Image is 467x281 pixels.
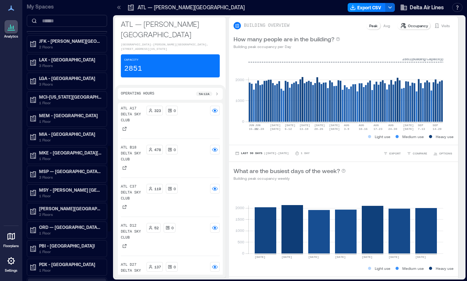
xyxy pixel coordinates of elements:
[27,3,107,10] p: My Spaces
[335,255,346,259] text: [DATE]
[242,251,244,255] tspan: 0
[300,124,310,127] text: [DATE]
[238,240,244,244] tspan: 500
[344,127,350,131] text: 3-9
[174,264,176,270] p: 0
[39,44,102,50] p: 2 Floors
[199,92,209,96] p: 5a - 12a
[403,127,414,131] text: [DATE]
[382,150,402,157] button: EXPORT
[233,166,340,175] p: What are the busiest days of the week?
[138,4,245,11] p: ATL — [PERSON_NAME][GEOGRAPHIC_DATA]
[174,186,176,192] p: 0
[39,63,102,68] p: 3 Floors
[249,127,258,131] text: 15-21
[408,23,428,29] p: Occupancy
[39,94,102,100] p: MCI-[US_STATE][GEOGRAPHIC_DATA]
[441,23,450,29] p: Visits
[436,265,454,271] p: Heavy use
[402,265,424,271] p: Medium use
[235,217,244,221] tspan: 1500
[39,131,102,137] p: MIA - [GEOGRAPHIC_DATA]
[121,184,144,202] p: ATL C37 Delta Sky Club
[388,124,394,127] text: AUG
[383,23,390,29] p: Avg
[154,225,159,231] p: 52
[39,174,102,180] p: 3 Floors
[402,134,424,140] p: Medium use
[121,106,144,124] p: ATL A17 Delta Sky Club
[121,19,220,39] p: ATL — [PERSON_NAME][GEOGRAPHIC_DATA]
[235,98,244,103] tspan: 1000
[39,118,102,124] p: 1 Floor
[418,124,423,127] text: SEP
[314,124,325,127] text: [DATE]
[2,252,20,275] a: Settings
[348,3,386,12] button: Export CSV
[39,75,102,81] p: LGA - [GEOGRAPHIC_DATA]
[301,151,310,156] p: 1 Day
[235,228,244,233] tspan: 1000
[39,150,102,156] p: MKE - [GEOGRAPHIC_DATA][PERSON_NAME]
[389,255,399,259] text: [DATE]
[1,227,21,250] a: Floorplans
[359,127,368,131] text: 10-16
[154,108,161,114] p: 323
[171,225,174,231] p: 0
[235,77,244,82] tspan: 2000
[285,124,296,127] text: [DATE]
[39,38,102,44] p: JFK - [PERSON_NAME][GEOGRAPHIC_DATA]: Delta Sky Clubs
[329,127,340,131] text: [DATE]
[375,265,390,271] p: Light use
[398,1,446,13] button: Delta Air Lines
[300,127,309,131] text: 13-19
[39,261,102,267] p: PDX - [GEOGRAPHIC_DATA]
[375,134,390,140] p: Light use
[405,150,429,157] button: COMPARE
[359,124,364,127] text: AUG
[308,255,319,259] text: [DATE]
[154,186,161,192] p: 119
[436,134,454,140] p: Heavy use
[329,124,340,127] text: [DATE]
[39,187,102,193] p: MSY - [PERSON_NAME] [GEOGRAPHIC_DATA]
[255,255,265,259] text: [DATE]
[403,124,414,127] text: [DATE]
[314,127,323,131] text: 20-26
[5,268,17,273] p: Settings
[415,255,426,259] text: [DATE]
[439,151,452,156] span: OPTIONS
[373,127,382,131] text: 17-23
[4,34,18,39] p: Analytics
[281,255,292,259] text: [DATE]
[244,23,289,29] p: BUILDING OVERVIEW
[233,175,346,181] p: Building peak occupancy weekly
[388,127,397,131] text: 24-30
[369,23,377,29] p: Peak
[285,127,292,131] text: 6-12
[410,4,444,11] span: Delta Air Lines
[433,124,438,127] text: SEP
[2,18,20,41] a: Analytics
[362,255,373,259] text: [DATE]
[39,193,102,199] p: 1 Floor
[121,223,144,241] p: ATL D12 Delta Sky Club
[233,44,340,50] p: Building peak occupancy per Day
[233,35,334,44] p: How many people are in the building?
[39,211,102,217] p: 2 Floors
[174,108,176,114] p: 0
[39,112,102,118] p: MEM - [GEOGRAPHIC_DATA]
[242,119,244,124] tspan: 0
[413,151,427,156] span: COMPARE
[154,147,161,153] p: 478
[124,58,138,62] p: Capacity
[39,137,102,143] p: 1 Floor
[39,249,102,255] p: 1 Floor
[433,127,442,131] text: 14-20
[3,244,19,248] p: Floorplans
[39,57,102,63] p: LAX - [GEOGRAPHIC_DATA]
[255,127,264,131] text: 22-28
[39,267,102,273] p: 1 Floor
[121,42,220,51] p: [GEOGRAPHIC_DATA]–[PERSON_NAME][GEOGRAPHIC_DATA], [STREET_ADDRESS][US_STATE]
[235,205,244,210] tspan: 2000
